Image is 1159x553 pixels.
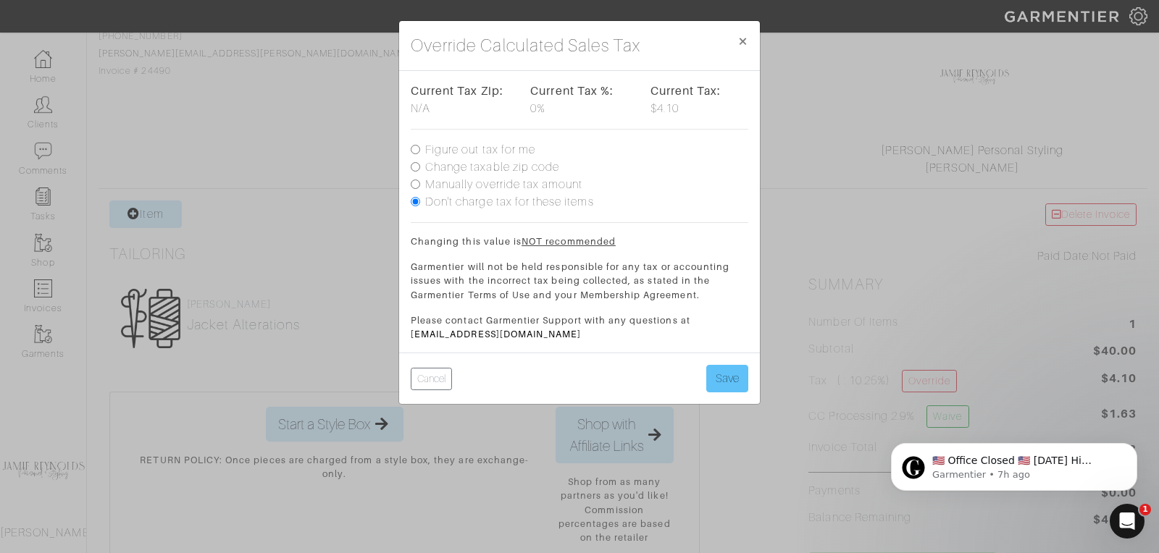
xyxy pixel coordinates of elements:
[706,365,748,392] button: Save
[411,83,509,117] div: N/A
[411,145,420,154] input: Figure out tax for me
[411,180,420,189] input: Manually override tax amount
[425,193,594,211] label: Don't charge tax for these items
[1110,504,1145,539] iframe: Intercom live chat
[869,413,1159,514] iframe: Intercom notifications message
[411,260,748,302] p: Garmentier will not be held responsible for any tax or accounting issues with the incorrect tax b...
[425,176,582,193] label: Manually override tax amount
[650,83,748,117] div: $4.10
[411,84,503,98] strong: Current Tax Zip:
[522,236,616,247] u: NOT recommended
[411,235,748,248] p: Changing this value is
[411,329,581,339] a: [EMAIL_ADDRESS][DOMAIN_NAME]
[530,83,628,117] div: 0%
[411,368,452,390] button: Cancel
[1139,504,1151,515] span: 1
[411,197,420,206] input: Don't charge tax for these items
[737,31,748,51] span: ×
[650,84,721,98] strong: Current Tax:
[411,33,640,59] h4: Override Calculated Sales Tax
[530,84,614,98] strong: Current Tax %:
[411,313,748,341] p: Please contact Garmentier Support with any questions at
[411,162,420,172] input: Change taxable zip code
[425,141,535,159] label: Figure out tax for me
[425,159,559,176] label: Change taxable zip code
